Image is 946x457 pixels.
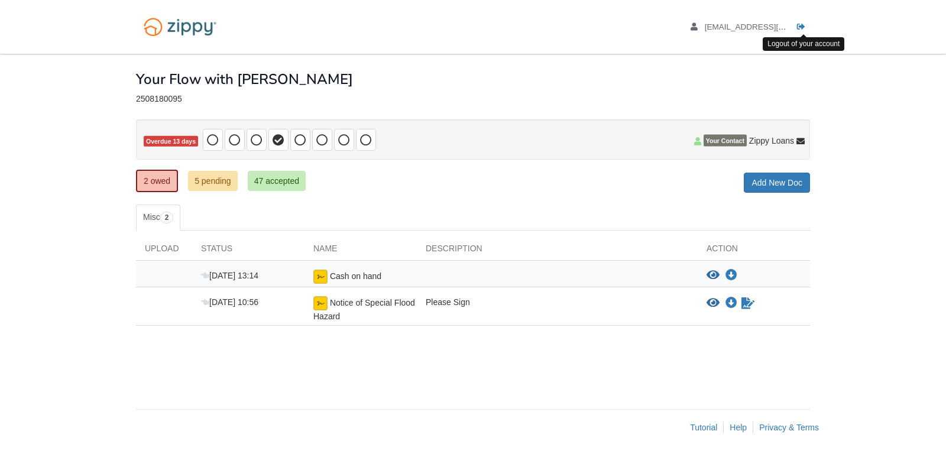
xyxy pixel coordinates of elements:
img: esign [313,270,328,284]
div: Please Sign [417,296,698,322]
span: Overdue 13 days [144,136,198,147]
div: Name [304,242,417,260]
span: Zippy Loans [749,135,794,147]
button: View Cash on hand [707,270,720,281]
a: Tutorial [690,423,717,432]
div: Description [417,242,698,260]
a: Privacy & Terms [759,423,819,432]
span: adominguez6804@gmail.com [705,22,840,31]
a: 47 accepted [248,171,306,191]
img: Logo [136,12,224,42]
a: 2 owed [136,170,178,192]
div: Logout of your account [763,37,844,51]
span: Notice of Special Flood Hazard [313,298,415,321]
span: Your Contact [704,135,747,147]
button: View Notice of Special Flood Hazard [707,297,720,309]
div: Status [192,242,304,260]
div: 2508180095 [136,94,810,104]
span: [DATE] 10:56 [201,297,258,307]
a: Misc [136,205,180,231]
span: Cash on hand [330,271,381,281]
h1: Your Flow with [PERSON_NAME] [136,72,353,87]
img: esign [313,296,328,310]
a: Add New Doc [744,173,810,193]
a: Download Cash on hand [725,271,737,280]
div: Action [698,242,810,260]
span: [DATE] 13:14 [201,271,258,280]
a: Log out [797,22,810,34]
a: edit profile [691,22,840,34]
a: Waiting for your co-borrower to e-sign [740,296,756,310]
span: 2 [160,212,174,223]
a: 5 pending [188,171,238,191]
a: Help [730,423,747,432]
a: Download Notice of Special Flood Hazard [725,299,737,308]
div: Upload [136,242,192,260]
